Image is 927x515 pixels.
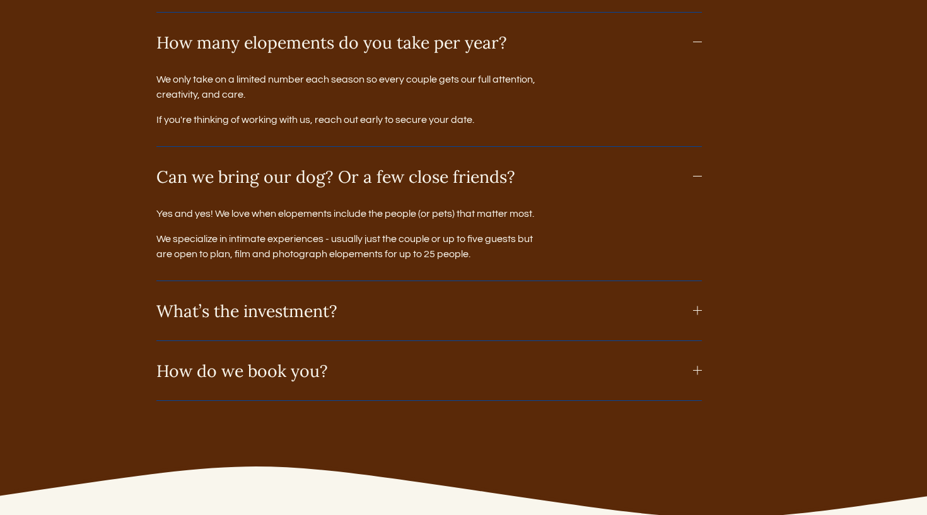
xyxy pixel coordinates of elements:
p: If you're thinking of working with us, reach out early to secure your date. [156,112,538,127]
button: What’s the investment? [156,281,702,340]
span: How many elopements do you take per year? [156,32,693,53]
button: How many elopements do you take per year? [156,13,702,72]
p: We only take on a limited number each season so every couple gets our full attention, creativity,... [156,72,538,102]
span: What’s the investment? [156,300,693,321]
span: How do we book you? [156,360,693,381]
button: How do we book you? [156,341,702,400]
button: Can we bring our dog? Or a few close friends? [156,147,702,206]
p: Yes and yes! We love when elopements include the people (or pets) that matter most. [156,206,538,221]
div: How many elopements do you take per year? [156,72,702,146]
p: We specialize in intimate experiences - usually just the couple or up to five guests but are open... [156,231,538,262]
span: Can we bring our dog? Or a few close friends? [156,166,693,187]
div: Can we bring our dog? Or a few close friends? [156,206,702,281]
